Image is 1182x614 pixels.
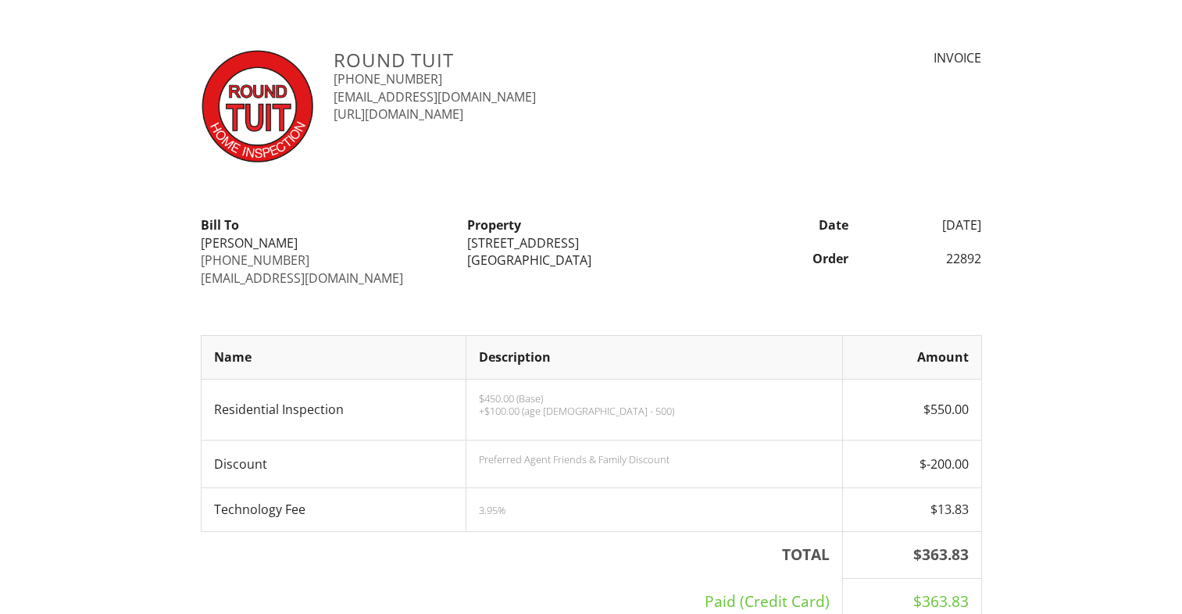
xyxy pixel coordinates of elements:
[201,234,448,252] div: [PERSON_NAME]
[334,49,781,70] h3: Round Tuit
[214,401,344,418] span: Residential Inspection
[201,531,843,578] th: TOTAL
[201,270,403,287] a: [EMAIL_ADDRESS][DOMAIN_NAME]
[724,216,858,234] div: Date
[334,88,536,105] a: [EMAIL_ADDRESS][DOMAIN_NAME]
[843,440,981,488] td: $-200.00
[201,488,466,531] td: Technology Fee
[724,250,858,267] div: Order
[800,49,981,66] div: INVOICE
[334,105,463,123] a: [URL][DOMAIN_NAME]
[843,488,981,531] td: $13.83
[858,250,991,267] div: 22892
[214,455,267,473] span: Discount
[201,252,309,269] a: [PHONE_NUMBER]
[858,216,991,234] div: [DATE]
[334,70,442,87] a: [PHONE_NUMBER]
[467,252,715,269] div: [GEOGRAPHIC_DATA]
[843,336,981,379] th: Amount
[843,379,981,440] td: $550.00
[843,531,981,578] th: $363.83
[479,453,830,466] p: Preferred Agent Friends & Family Discount
[479,392,830,417] p: $450.00 (Base) +$100.00 (age [DEMOGRAPHIC_DATA] - 500)
[467,234,715,252] div: [STREET_ADDRESS]
[467,216,521,234] strong: Property
[201,216,239,234] strong: Bill To
[479,504,830,516] div: 3.95%
[201,49,316,164] img: TUIT_Logo.jpg
[201,336,466,379] th: Name
[466,336,842,379] th: Description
